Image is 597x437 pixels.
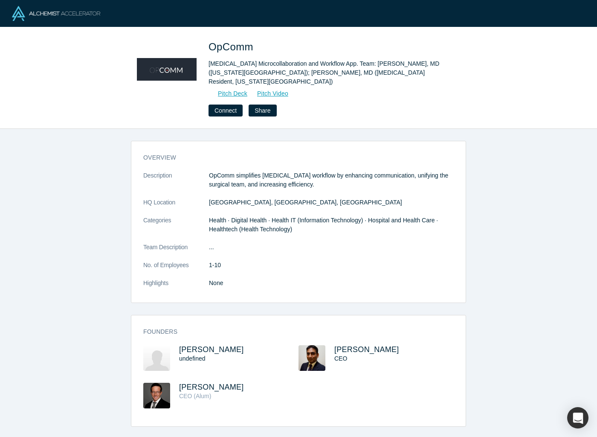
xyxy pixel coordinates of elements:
a: Pitch Video [248,89,289,99]
p: ... [209,243,454,252]
span: OpComm [209,41,256,52]
img: Corbin Frye's Profile Image [143,345,170,371]
dt: Team Description [143,243,209,261]
dt: Highlights [143,279,209,297]
button: Share [249,105,276,117]
dt: No. of Employees [143,261,209,279]
dd: 1-10 [209,261,454,270]
h3: overview [143,153,442,162]
p: None [209,279,454,288]
span: CEO [334,355,347,362]
img: Kaushik Srinivasan's Profile Image [298,345,325,371]
button: Connect [209,105,243,117]
p: OpComm simplifies [MEDICAL_DATA] workflow by enhancing communication, unifying the surgical team,... [209,171,454,189]
img: Alchemist Logo [12,6,100,21]
img: Jacob Brandon's Profile Image [143,383,170,408]
div: [MEDICAL_DATA] Microcollaboration and Workflow App. Team: [PERSON_NAME], MD ([US_STATE][GEOGRAPHI... [209,59,447,86]
span: Health · Digital Health · Health IT (Information Technology) · Hospital and Health Care · Healtht... [209,217,438,233]
dt: Description [143,171,209,198]
h3: Founders [143,327,442,336]
dd: [GEOGRAPHIC_DATA], [GEOGRAPHIC_DATA], [GEOGRAPHIC_DATA] [209,198,454,207]
a: Pitch Deck [209,89,248,99]
span: [PERSON_NAME] [179,345,244,354]
a: [PERSON_NAME] [179,383,244,391]
a: [PERSON_NAME] [334,345,399,354]
span: undefined [179,355,206,362]
dt: Categories [143,216,209,243]
span: CEO (Alum) [179,393,211,399]
img: OpComm's Logo [137,39,197,99]
dt: HQ Location [143,198,209,216]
